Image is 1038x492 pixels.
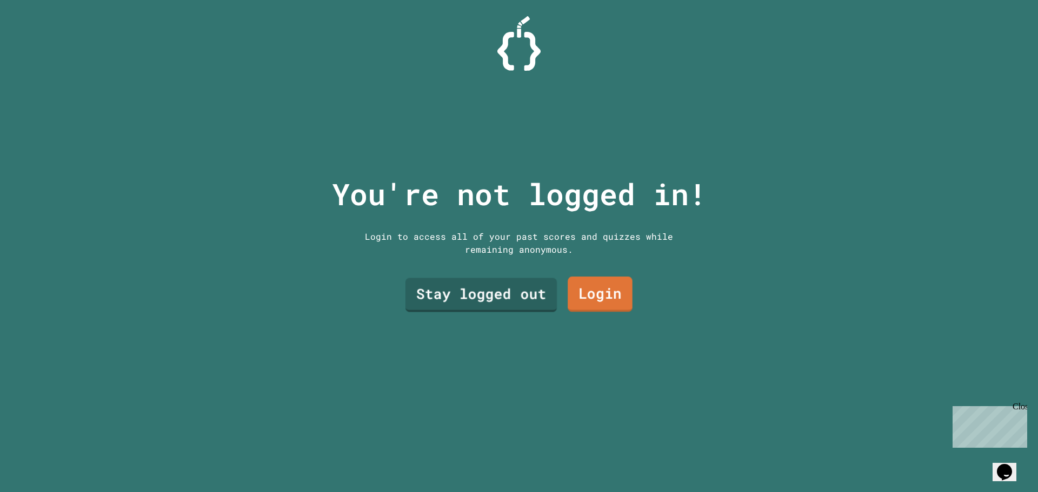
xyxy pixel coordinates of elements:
div: Chat with us now!Close [4,4,75,69]
iframe: chat widget [948,402,1027,448]
a: Login [568,277,633,312]
div: Login to access all of your past scores and quizzes while remaining anonymous. [357,230,681,256]
img: Logo.svg [497,16,541,71]
a: Stay logged out [405,278,557,312]
iframe: chat widget [993,449,1027,481]
p: You're not logged in! [332,172,707,217]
